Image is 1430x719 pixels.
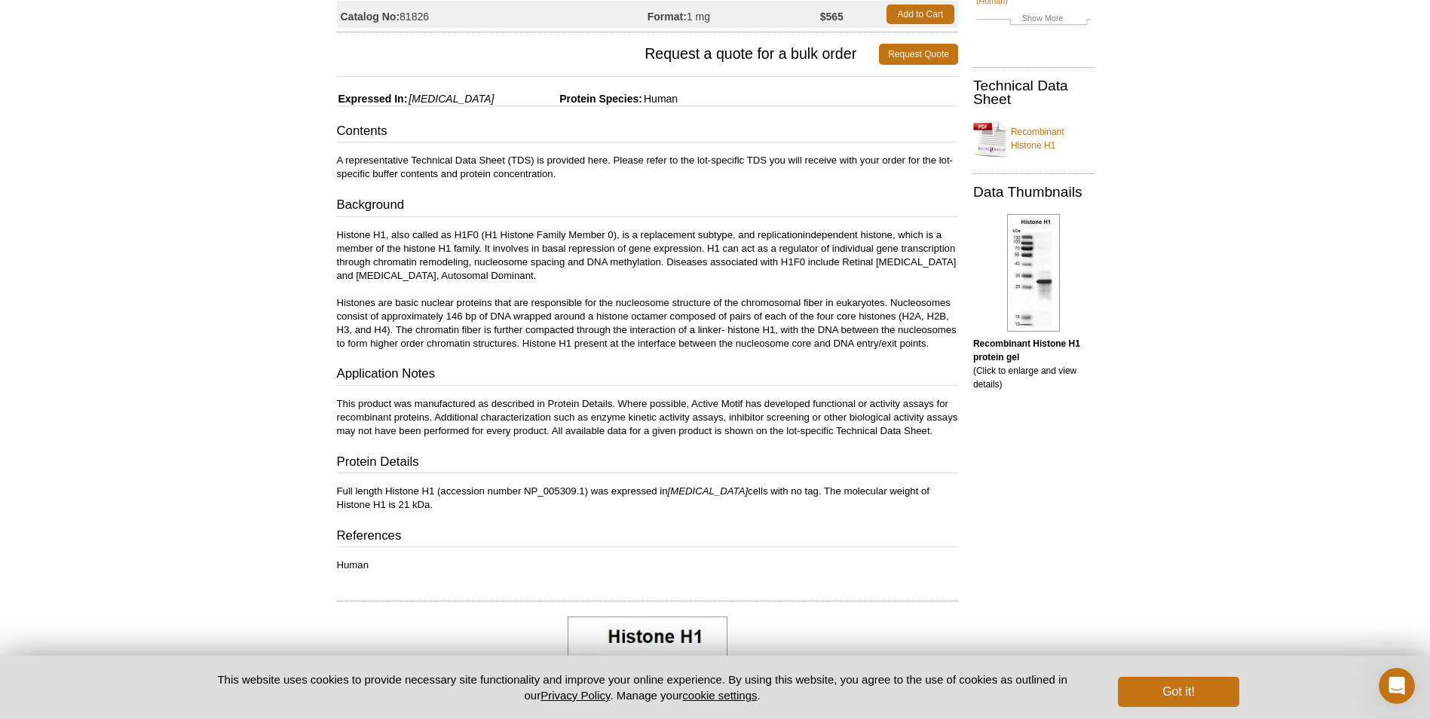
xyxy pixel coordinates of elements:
[337,397,958,438] p: This product was manufactured as described in Protein Details. Where possible, Active Motif has d...
[497,93,642,105] span: Protein Species:
[973,338,1080,363] b: Recombinant Histone H1 protein gel
[886,5,954,24] a: Add to Cart
[341,10,400,23] strong: Catalog No:
[668,485,749,497] i: [MEDICAL_DATA]
[976,11,1091,29] a: Show More
[337,93,408,105] span: Expressed In:
[337,228,958,350] p: Histone H1, also called as H1F0 (H1 Histone Family Member 0), is a replacement subtype, and repli...
[337,154,958,181] p: A representative Technical Data Sheet (TDS) is provided here. Please refer to the lot-specific TD...
[337,196,958,217] h3: Background
[973,116,1094,161] a: Recombinant Histone H1
[337,122,958,143] h3: Contents
[973,79,1094,106] h2: Technical Data Sheet
[642,93,678,105] span: Human
[337,365,958,386] h3: Application Notes
[337,44,880,65] span: Request a quote for a bulk order
[648,1,820,28] td: 1 mg
[1118,677,1239,707] button: Got it!
[682,689,757,702] button: cookie settings
[337,1,648,28] td: 81826
[1379,668,1415,704] iframe: Intercom live chat
[879,44,958,65] a: Request Quote
[409,93,494,105] i: [MEDICAL_DATA]
[820,10,844,23] strong: $565
[540,689,610,702] a: Privacy Policy
[648,10,687,23] strong: Format:
[337,558,958,572] p: Human
[973,337,1094,391] p: (Click to enlarge and view details)
[191,672,1094,703] p: This website uses cookies to provide necessary site functionality and improve your online experie...
[973,185,1094,199] h2: Data Thumbnails
[1007,214,1060,332] img: Recombinant Histone H1 protein gel
[337,485,958,512] p: Full length Histone H1 (accession number NP_005309.1) was expressed in cells with no tag. The mol...
[337,527,958,548] h3: References
[337,453,958,474] h3: Protein Details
